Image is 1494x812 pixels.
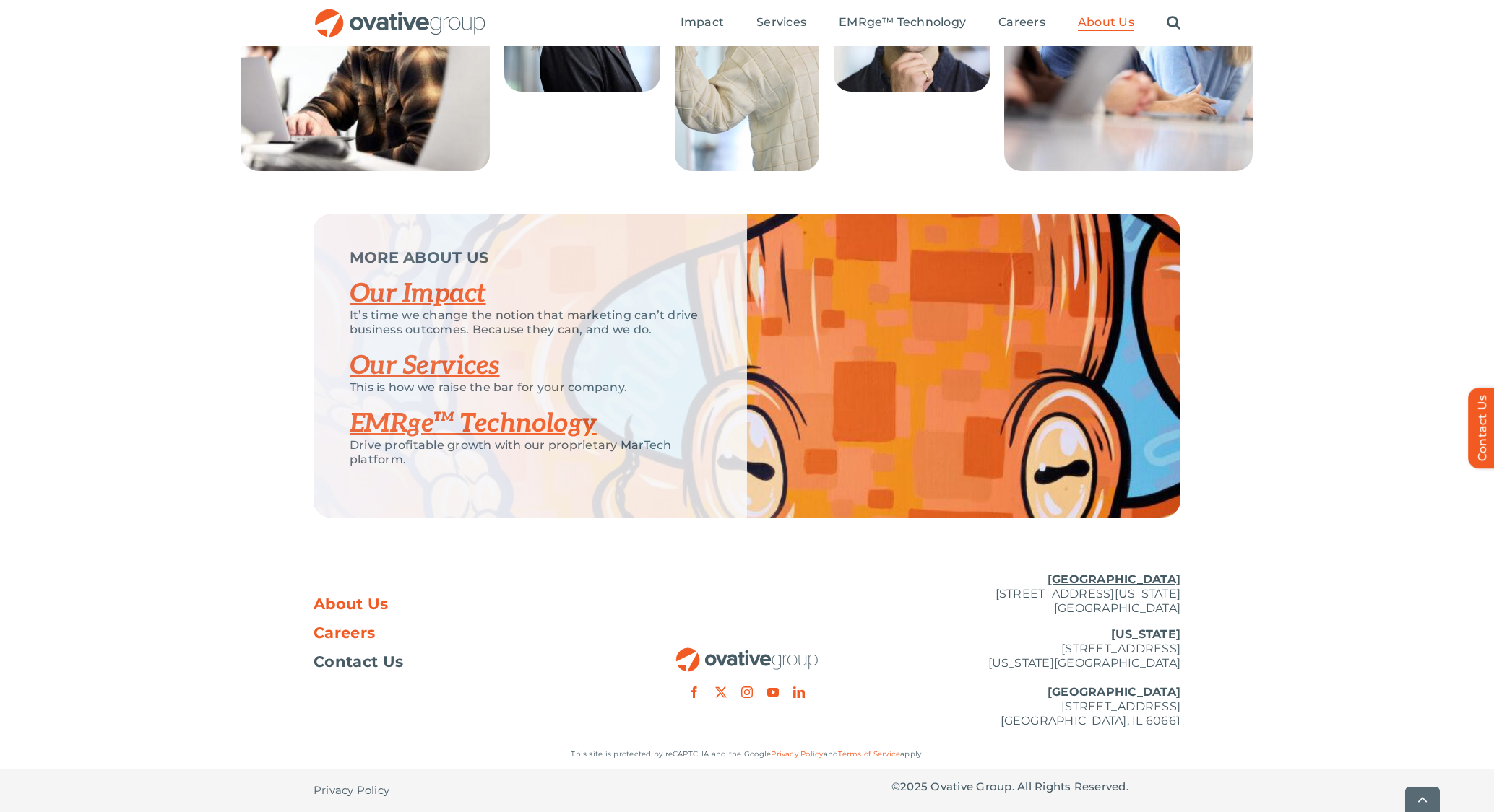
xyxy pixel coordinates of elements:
span: 2025 [900,780,928,793]
a: Contact Us [314,655,603,669]
p: This is how we raise the bar for your company. [350,380,711,395]
span: About Us [1078,15,1134,30]
a: instagram [741,686,753,698]
span: Impact [681,15,724,30]
p: © Ovative Group. All Rights Reserved. [891,780,1180,794]
a: Privacy Policy [771,749,823,759]
a: OG_Full_horizontal_RGB [314,7,487,21]
nav: Footer Menu [314,597,603,669]
a: OG_Full_horizontal_RGB [675,646,819,660]
a: About Us [314,597,603,611]
p: MORE ABOUT US [350,250,711,265]
u: [GEOGRAPHIC_DATA] [1048,685,1180,699]
span: Privacy Policy [314,783,389,798]
a: EMRge™ Technology [839,15,966,31]
a: facebook [688,686,700,698]
nav: Footer - Privacy Policy [314,769,603,812]
p: It’s time we change the notion that marketing can’t drive business outcomes. Because they can, an... [350,308,711,337]
span: Careers [998,15,1045,30]
a: twitter [715,686,727,698]
a: Careers [998,15,1045,31]
a: Careers [314,626,603,640]
span: Services [756,15,806,30]
a: youtube [767,686,779,698]
span: Careers [314,626,375,640]
p: [STREET_ADDRESS] [US_STATE][GEOGRAPHIC_DATA] [STREET_ADDRESS] [GEOGRAPHIC_DATA], IL 60661 [891,627,1180,728]
span: Contact Us [314,655,403,669]
p: This site is protected by reCAPTCHA and the Google and apply. [314,747,1180,761]
a: Our Services [350,350,500,382]
span: EMRge™ Technology [839,15,966,30]
a: Services [756,15,806,31]
a: Search [1167,15,1180,31]
a: EMRge™ Technology [350,408,597,440]
a: Impact [681,15,724,31]
a: Our Impact [350,278,486,310]
u: [US_STATE] [1111,627,1180,641]
span: About Us [314,597,389,611]
a: Privacy Policy [314,769,389,812]
p: Drive profitable growth with our proprietary MarTech platform. [350,438,711,467]
a: Terms of Service [838,749,900,759]
a: linkedin [793,686,805,698]
p: [STREET_ADDRESS][US_STATE] [GEOGRAPHIC_DATA] [891,572,1180,616]
a: About Us [1078,15,1134,31]
u: [GEOGRAPHIC_DATA] [1048,572,1180,586]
